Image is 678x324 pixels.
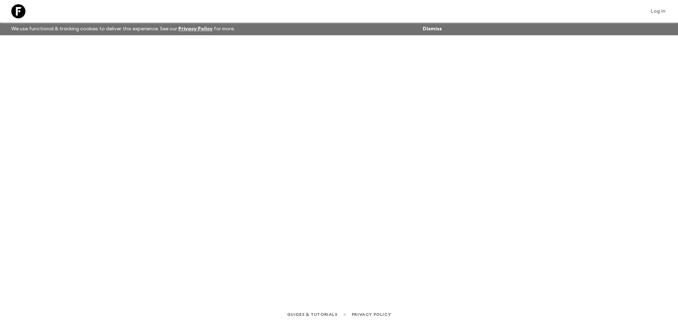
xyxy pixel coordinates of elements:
a: Log in [647,6,670,16]
a: Privacy Policy [178,26,213,31]
p: We use functional & tracking cookies to deliver this experience. See our for more. [8,23,238,35]
button: Dismiss [421,24,444,34]
a: Privacy Policy [352,311,391,318]
a: Guides & Tutorials [287,311,338,318]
